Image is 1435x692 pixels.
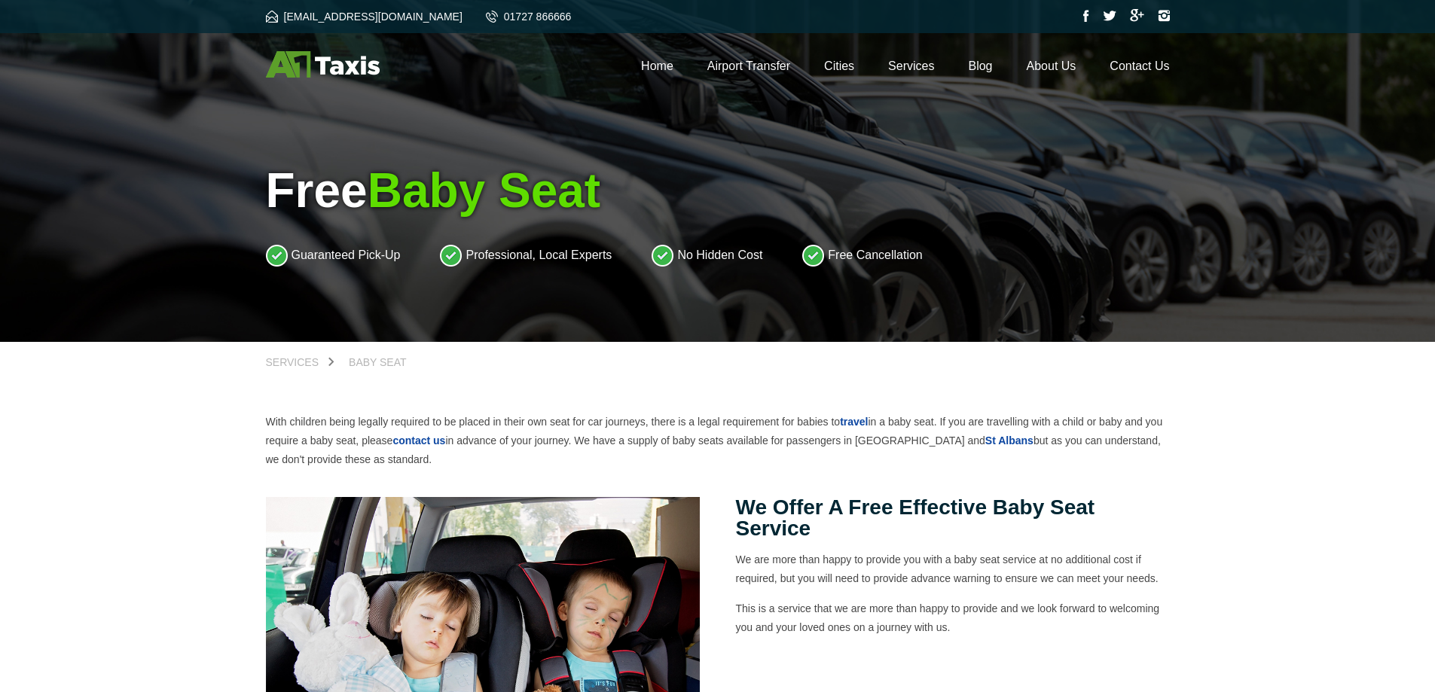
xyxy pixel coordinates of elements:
a: Airport Transfer [707,59,790,72]
a: Baby Seat [334,357,422,367]
li: Guaranteed Pick-Up [266,244,401,267]
h1: Free [266,163,1170,218]
img: A1 Taxis St Albans LTD [266,51,380,78]
a: 01727 866666 [486,11,572,23]
span: Baby Seat [349,356,407,368]
span: Baby Seat [368,163,600,218]
p: We are more than happy to provide you with a baby seat service at no additional cost if required,... [736,550,1170,588]
a: travel [840,416,868,428]
li: Professional, Local Experts [440,244,612,267]
a: Cities [824,59,854,72]
p: This is a service that we are more than happy to provide and we look forward to welcoming you and... [736,599,1170,637]
p: With children being legally required to be placed in their own seat for car journeys, there is a ... [266,413,1170,469]
a: Home [641,59,673,72]
span: Services [266,356,319,368]
li: Free Cancellation [802,244,922,267]
a: Blog [968,59,992,72]
img: Instagram [1158,10,1170,22]
a: St Albans [985,434,1034,447]
img: Twitter [1103,11,1116,21]
a: Services [888,59,934,72]
a: [EMAIL_ADDRESS][DOMAIN_NAME] [266,11,463,23]
h2: We offer a free effective baby seat service [736,497,1170,539]
img: Google Plus [1130,9,1144,22]
img: Facebook [1083,10,1089,22]
a: contact us [392,434,445,447]
a: Contact Us [1110,59,1169,72]
a: Services [266,357,334,367]
li: No Hidden Cost [652,244,762,267]
a: About Us [1027,59,1076,72]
